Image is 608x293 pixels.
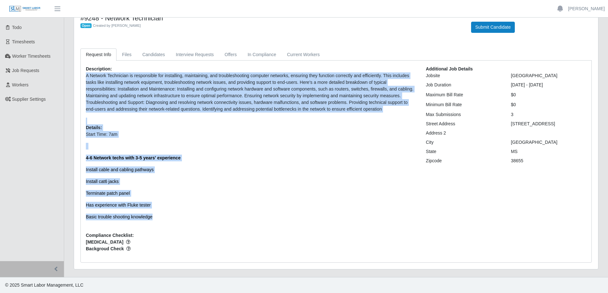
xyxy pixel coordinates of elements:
p: A Network Technician is responsible for installing, maintaining, and troubleshooting computer net... [86,72,416,113]
span: Has experience with Fluke tester [86,202,151,208]
div: $0 [506,101,591,108]
div: Minimum Bill Rate [421,101,506,108]
button: Submit Candidate [471,22,515,33]
span: Backgroud Check [86,245,416,252]
span: Open [80,23,92,28]
span: 4-6 Network techs with 3-5 years' experience [86,155,181,160]
span: [MEDICAL_DATA] [86,239,416,245]
span: Todo [12,25,22,30]
div: State [421,148,506,155]
div: Maximum Bill Rate [421,92,506,98]
h4: #9248 - Network Technician [80,14,462,22]
a: In Compliance [242,48,282,61]
span: © 2025 Smart Labor Management, LLC [5,282,83,288]
a: Current Workers [281,48,325,61]
a: Candidates [137,48,170,61]
div: MS [506,148,591,155]
div: 38655 [506,157,591,164]
span: Created by [PERSON_NAME] [93,24,141,27]
div: Zipcode [421,157,506,164]
div: Street Address [421,121,506,127]
div: Job Duration [421,82,506,88]
b: Description: [86,66,112,71]
b: Compliance Checklist: [86,233,134,238]
div: Address 2 [421,130,506,136]
b: Additional Job Details [426,66,473,71]
span: Workers [12,82,29,87]
div: [DATE] - [DATE] [506,82,591,88]
span: Install cat6 jacks [86,179,119,184]
span: Terminate patch panel [86,191,130,196]
b: Details: [86,125,102,130]
span: Worker Timesheets [12,54,50,59]
div: [STREET_ADDRESS] [506,121,591,127]
span: Supplier Settings [12,97,46,102]
div: Max Submissions [421,111,506,118]
a: Interview Requests [170,48,219,61]
div: [GEOGRAPHIC_DATA] [506,139,591,146]
div: 3 [506,111,591,118]
div: Jobsite [421,72,506,79]
a: [PERSON_NAME] [568,5,605,12]
div: City [421,139,506,146]
div: [GEOGRAPHIC_DATA] [506,72,591,79]
img: SLM Logo [9,5,41,12]
span: Basic trouble shooting knowledge [86,214,153,219]
a: Offers [219,48,242,61]
a: Files [116,48,137,61]
span: Timesheets [12,39,35,44]
a: Request Info [80,48,116,61]
div: $0 [506,92,591,98]
span: Job Requests [12,68,40,73]
p: Start Time: 7am [86,131,416,138]
span: Install cable and cabling pathways [86,167,154,172]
